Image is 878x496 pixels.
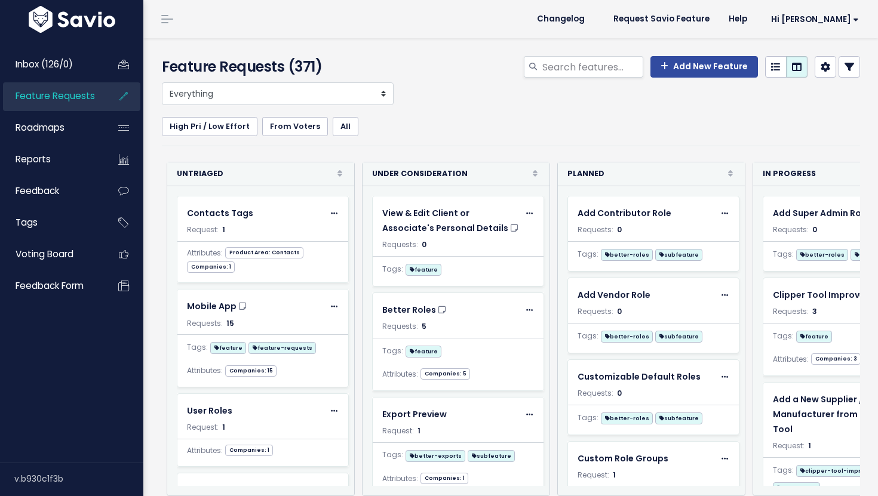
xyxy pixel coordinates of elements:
span: 5 [422,321,426,331]
span: feature-requests [248,342,316,354]
span: Tags: [578,248,598,261]
span: Companies: 1 [225,445,273,456]
span: Tags [16,216,38,229]
span: Better Roles [382,304,436,316]
span: View & Edit Client or Associate's Personal Details [382,207,508,234]
span: subfeature [468,450,515,462]
a: better-exports [406,448,465,463]
span: Request: [187,422,219,432]
a: feature [210,340,246,355]
a: From Voters [262,117,328,136]
a: subfeature [655,247,702,261]
span: Companies: 5 [420,368,470,380]
span: Attributes: [773,353,809,366]
span: Attributes: [187,444,223,457]
strong: Planned [567,167,604,181]
span: 0 [617,306,622,316]
span: Tags: [382,344,403,358]
a: Feedback form [3,272,99,300]
a: Add New Feature [650,56,758,78]
span: Attributes: [187,364,223,377]
span: Tags: [578,329,598,343]
span: 1 [222,422,225,432]
span: better-exports [406,450,465,462]
a: Add Vendor Role [578,288,714,303]
span: Request: [578,470,609,480]
a: Reports [3,146,99,173]
span: better-roles [601,249,653,261]
span: 1 [417,426,420,436]
strong: Untriaged [177,167,223,181]
h4: Feature Requests (371) [162,56,383,78]
a: User Roles [187,403,324,418]
a: All [333,117,358,136]
span: Tags: [773,329,794,343]
a: better-roles [601,410,653,425]
span: 0 [617,388,622,398]
span: Roadmaps [16,121,65,134]
span: Feedback form [16,279,84,292]
span: Requests: [578,224,613,235]
span: Feedback [16,184,59,197]
span: 15 [226,318,234,328]
span: Requests: [382,321,418,331]
span: Requests: [773,306,809,316]
a: Request Savio Feature [604,10,719,28]
span: subfeature [655,249,702,261]
a: better-roles [796,247,848,261]
a: Help [719,10,757,28]
span: Requests: [382,239,418,249]
span: User Roles [187,405,232,417]
span: 0 [812,224,817,235]
span: 3 [812,306,817,316]
a: Export Preview [382,407,519,422]
a: High Pri / Low Effort [162,117,257,136]
span: Tags: [773,248,794,261]
span: Custom Role Groups [578,452,668,464]
span: Add Vendor Role [578,289,650,301]
a: Customizable Default Roles [578,369,714,384]
span: Inbox (126/0) [16,58,73,70]
span: Companies: 1 [187,261,235,273]
img: logo-white.9d6f32f41409.svg [26,6,118,33]
span: Contacts Tags [187,207,253,219]
a: Better Roles [382,303,519,318]
a: Add Contributor Role [578,206,714,221]
span: Customizable Default Roles [578,371,701,383]
input: Search features... [541,56,643,78]
span: Companies: 3 [811,353,861,365]
a: feature [796,328,832,343]
span: better-roles [601,331,653,343]
span: Requests: [187,318,223,328]
span: Request: [382,426,414,436]
span: Tags: [382,448,403,461]
span: Requests: [578,388,613,398]
ul: Filter feature requests [162,117,860,136]
a: Tags [3,209,99,236]
span: Feature Requests [16,90,95,102]
span: 1 [808,440,811,451]
span: Attributes: [187,247,223,260]
span: Product Area: Contacts [225,247,303,258]
span: Hi [PERSON_NAME] [771,15,859,24]
span: Requests: [773,224,809,235]
span: feature [210,342,246,354]
span: Reports [16,153,51,165]
span: Request: [187,224,219,235]
a: feature-requests [248,340,316,355]
div: v.b930c1f3b [14,463,143,494]
a: subfeature [655,410,702,425]
span: subfeature [655,412,702,424]
strong: In Progress [763,167,816,181]
span: 0 [617,224,622,235]
a: Feedback [3,177,99,205]
span: Add Super Admin Role [773,207,869,219]
span: Changelog [537,15,585,23]
span: Request: [773,440,805,451]
span: feature [796,331,832,343]
span: Export Preview [382,408,447,420]
span: Tags: [382,263,403,276]
span: Requests: [578,306,613,316]
a: View & Edit Client or Associate's Personal Details [382,206,519,236]
a: better-roles [601,247,653,261]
